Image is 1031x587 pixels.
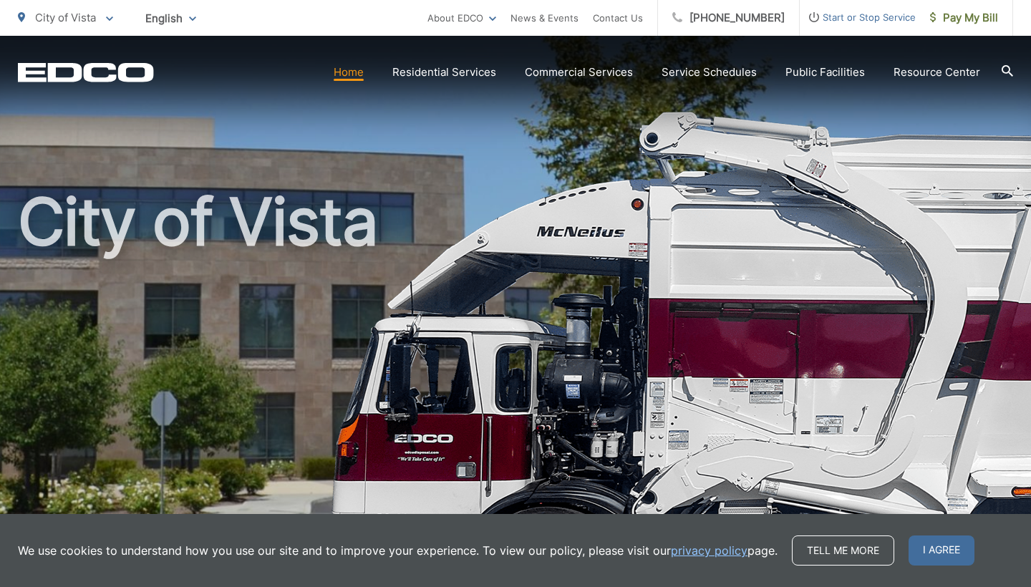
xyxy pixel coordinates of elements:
[671,542,747,559] a: privacy policy
[909,535,974,566] span: I agree
[525,64,633,81] a: Commercial Services
[135,6,207,31] span: English
[334,64,364,81] a: Home
[930,9,998,26] span: Pay My Bill
[792,535,894,566] a: Tell me more
[593,9,643,26] a: Contact Us
[785,64,865,81] a: Public Facilities
[894,64,980,81] a: Resource Center
[510,9,579,26] a: News & Events
[18,542,778,559] p: We use cookies to understand how you use our site and to improve your experience. To view our pol...
[427,9,496,26] a: About EDCO
[662,64,757,81] a: Service Schedules
[392,64,496,81] a: Residential Services
[35,11,96,24] span: City of Vista
[18,62,154,82] a: EDCD logo. Return to the homepage.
